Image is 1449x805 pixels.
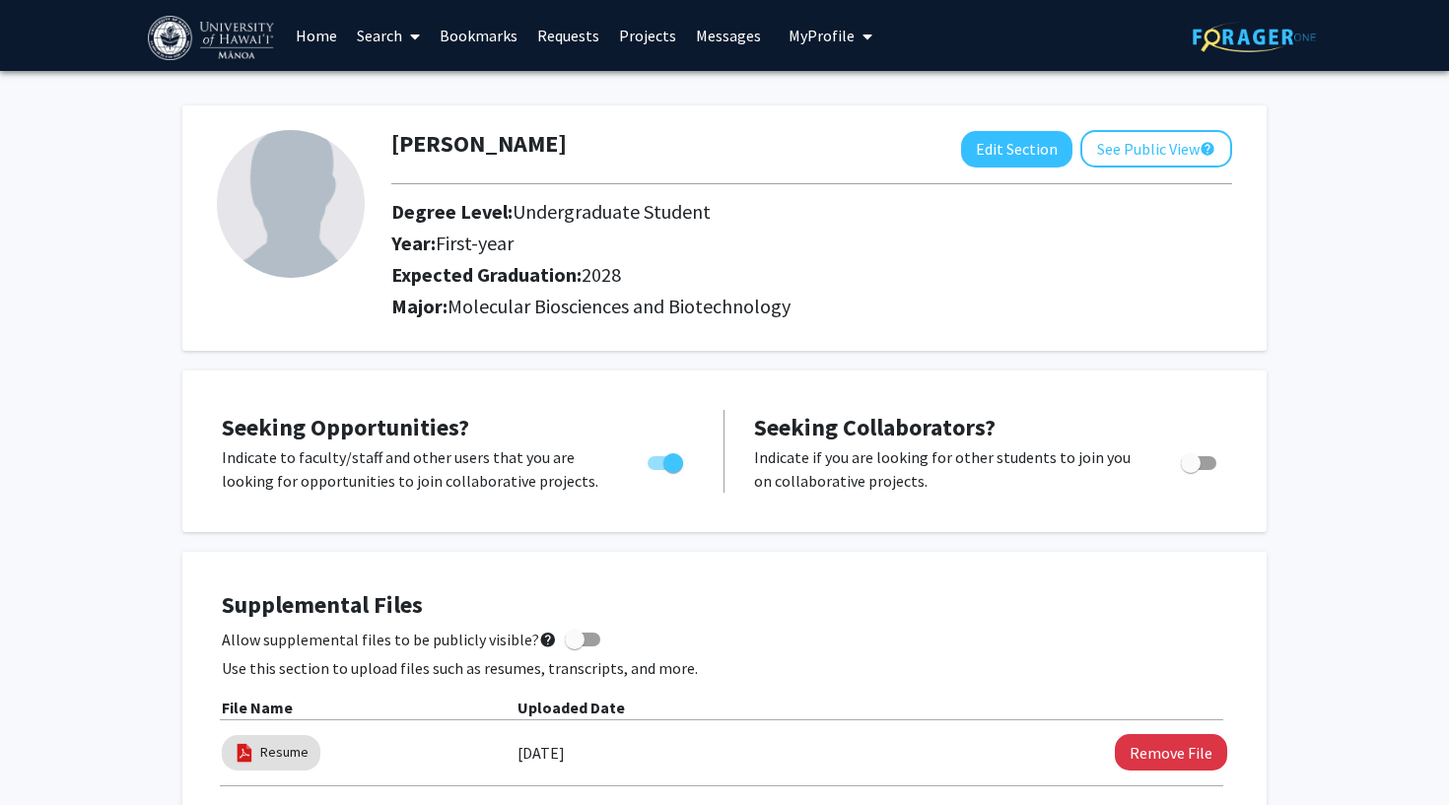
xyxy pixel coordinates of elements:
span: Seeking Collaborators? [754,412,996,442]
p: Use this section to upload files such as resumes, transcripts, and more. [222,656,1227,680]
a: Home [286,1,347,70]
a: Bookmarks [430,1,527,70]
mat-icon: help [539,628,557,651]
a: Projects [609,1,686,70]
h1: [PERSON_NAME] [391,130,567,159]
button: Remove Resume File [1115,734,1227,771]
button: Edit Section [961,131,1072,168]
p: Indicate to faculty/staff and other users that you are looking for opportunities to join collabor... [222,445,610,493]
h2: Degree Level: [391,200,1122,224]
span: My Profile [789,26,855,45]
p: Indicate if you are looking for other students to join you on collaborative projects. [754,445,1143,493]
b: File Name [222,698,293,717]
a: Messages [686,1,771,70]
img: pdf_icon.png [234,742,255,764]
a: Search [347,1,430,70]
div: Toggle [640,445,694,475]
mat-icon: help [1200,137,1215,161]
span: Allow supplemental files to be publicly visible? [222,628,557,651]
a: Requests [527,1,609,70]
img: ForagerOne Logo [1193,22,1316,52]
span: Molecular Biosciences and Biotechnology [448,294,791,318]
span: Undergraduate Student [513,199,711,224]
div: Toggle [1173,445,1227,475]
img: University of Hawaiʻi at Mānoa Logo [148,16,278,60]
span: 2028 [582,262,621,287]
span: Seeking Opportunities? [222,412,469,442]
h2: Expected Graduation: [391,263,1122,287]
label: [DATE] [517,736,565,770]
a: Resume [260,742,309,763]
img: Profile Picture [217,130,365,278]
iframe: Chat [15,716,84,790]
span: First-year [436,231,514,255]
h2: Major: [391,295,1232,318]
button: See Public View [1080,130,1232,168]
b: Uploaded Date [517,698,625,717]
h4: Supplemental Files [222,591,1227,620]
h2: Year: [391,232,1122,255]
